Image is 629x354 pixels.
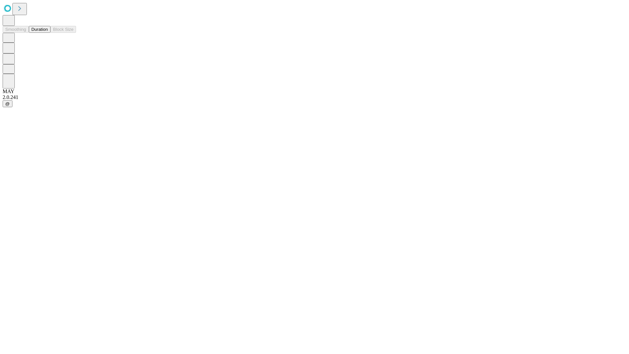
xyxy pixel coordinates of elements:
button: Block Size [50,26,76,33]
button: Smoothing [3,26,29,33]
div: 2.0.241 [3,94,626,100]
button: @ [3,100,12,107]
div: MAY [3,88,626,94]
span: @ [5,101,10,106]
button: Duration [29,26,50,33]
